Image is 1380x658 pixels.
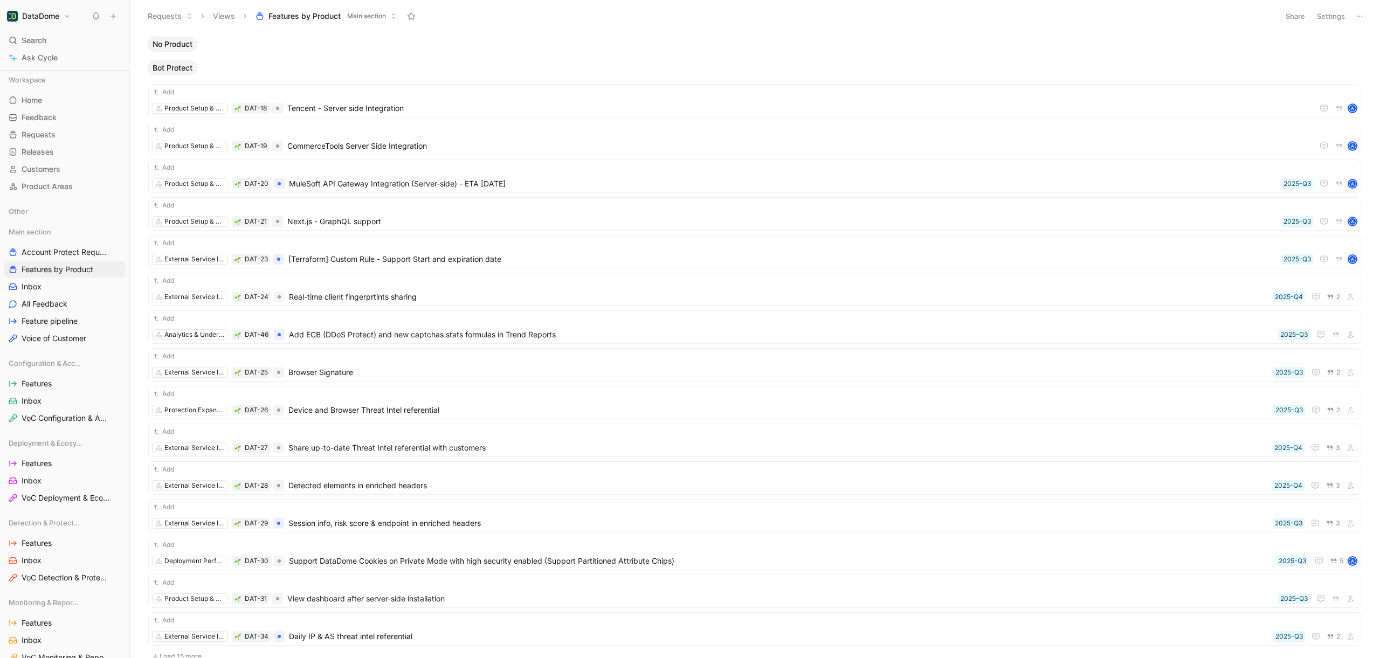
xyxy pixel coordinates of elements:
button: 🌱 [234,406,241,414]
button: Add [152,275,176,286]
a: Inbox [4,279,125,295]
span: Deployment & Ecosystem [9,438,82,448]
a: AddProduct Setup & Deployment🌱DAT-21Next.js - GraphQL support2025-Q3A [148,197,1361,231]
div: Product Setup & Deployment [164,593,225,604]
span: Features [22,618,52,628]
button: 5 [1328,555,1345,567]
div: DAT-24 [245,292,268,302]
img: 🌱 [234,294,241,301]
div: Main sectionAccount Protect RequestsFeatures by ProductInboxAll FeedbackFeature pipelineVoice of ... [4,224,125,347]
a: Account Protect Requests [4,244,125,260]
img: 🌱 [234,407,241,414]
a: All Feedback [4,296,125,312]
span: Search [22,34,46,47]
a: AddExternal Service Integration🌱DAT-29Session info, risk score & endpoint in enriched headers2025... [148,499,1361,532]
img: 🌱 [234,558,241,565]
div: No Product [143,37,1367,52]
button: 2 [1324,291,1342,303]
span: Inbox [22,396,42,406]
a: Releases [4,144,125,160]
button: 3 [1324,480,1342,491]
div: Other [4,203,125,219]
div: DAT-34 [245,631,268,642]
div: 2025-Q3 [1275,367,1303,378]
span: No Product [153,39,192,50]
a: AddProduct Setup & Deployment🌱DAT-18Tencent - Server side IntegrationA [148,84,1361,117]
span: Main section [9,226,51,237]
div: A [1349,255,1356,263]
span: VoC Deployment & Ecosystem [22,493,112,503]
div: 2025-Q4 [1274,442,1302,453]
div: DAT-46 [245,329,268,340]
div: A [1349,557,1356,565]
button: Requests [143,8,197,24]
span: Share up-to-date Threat Intel referential with customers [288,441,1268,454]
div: 2025-Q3 [1284,216,1311,227]
div: 2025-Q3 [1284,254,1311,265]
a: AddProduct Setup & Deployment🌱DAT-19CommerceTools Server Side IntegrationA [148,122,1361,155]
div: 2025-Q3 [1280,593,1308,604]
span: Features [22,378,52,389]
span: 3 [1336,482,1340,489]
div: External Service Integration [164,518,225,529]
span: 2 [1336,369,1340,376]
div: 🌱 [234,331,241,338]
a: Features [4,455,125,472]
a: VoC Detection & Protection [4,570,125,586]
button: 2 [1324,631,1342,642]
div: Configuration & AccessFeaturesInboxVoC Configuration & Access [4,355,125,426]
span: Main section [347,11,386,22]
button: 🌱 [234,142,241,150]
a: Features [4,535,125,551]
button: Add [152,539,176,550]
span: VoC Detection & Protection [22,572,111,583]
span: 3 [1336,520,1340,527]
span: View dashboard after server-side installation [287,592,1274,605]
div: DAT-20 [245,178,268,189]
a: Product Areas [4,178,125,195]
span: Workspace [9,74,46,85]
div: DAT-30 [245,556,268,566]
span: 2 [1336,294,1340,300]
a: AddProduct Setup & Deployment🌱DAT-20MuleSoft API Gateway Integration (Server-side) - ETA [DATE]20... [148,160,1361,193]
div: 2025-Q3 [1279,556,1306,566]
a: AddProduct Setup & Deployment🌱DAT-31View dashboard after server-side installation2025-Q3 [148,574,1361,608]
button: Share [1281,9,1310,24]
button: 🌱 [234,180,241,188]
a: Inbox [4,632,125,648]
div: DAT-23 [245,254,268,265]
span: Requests [22,129,56,140]
button: 3 [1324,517,1342,529]
button: 🌱 [234,520,241,527]
button: 🌱 [234,293,241,301]
button: 🌱 [234,255,241,263]
div: Detection & Protection [4,515,125,531]
div: External Service Integration [164,442,225,453]
span: Voice of Customer [22,333,86,344]
div: Deployment Performance Optimization [164,556,225,566]
span: Monitoring & Reporting [9,597,81,608]
button: Add [152,389,176,399]
button: 🌱 [234,218,241,225]
div: Monitoring & Reporting [4,594,125,611]
span: Inbox [22,281,42,292]
button: 🌱 [234,595,241,602]
button: Add [152,502,176,512]
button: 🌱 [234,557,241,565]
a: Voice of Customer [4,330,125,347]
button: Add [152,87,176,98]
img: 🌱 [234,634,241,640]
span: Features by Product [268,11,341,22]
img: 🌱 [234,596,241,602]
div: 2025-Q3 [1280,329,1308,340]
a: Customers [4,161,125,177]
div: 🌱 [234,633,241,640]
button: Settings [1312,9,1350,24]
a: Inbox [4,552,125,569]
span: Tencent - Server side Integration [287,102,1309,115]
button: Add [152,200,176,211]
a: AddExternal Service Integration🌱DAT-28Detected elements in enriched headers2025-Q43 [148,461,1361,495]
